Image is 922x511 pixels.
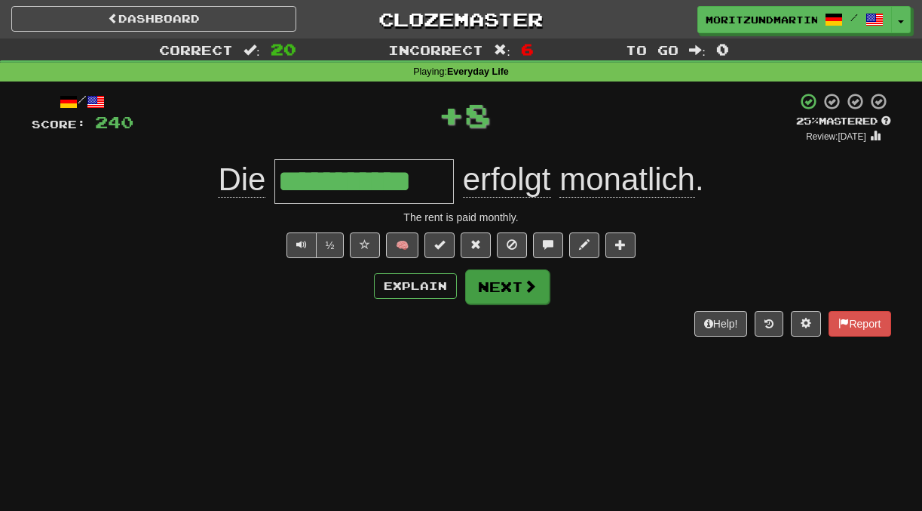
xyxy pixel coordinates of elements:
[286,232,317,258] button: Play sentence audio (ctl+space)
[374,273,457,299] button: Explain
[32,118,86,131] span: Score:
[829,311,890,337] button: Report
[464,96,491,134] span: 8
[850,12,858,23] span: /
[454,162,704,198] span: .
[218,162,265,198] span: Die
[559,162,695,198] span: monatlich
[533,232,563,258] button: Discuss sentence (alt+u)
[388,42,483,57] span: Incorrect
[11,6,296,32] a: Dashboard
[716,40,729,58] span: 0
[465,269,550,304] button: Next
[283,232,345,258] div: Text-to-speech controls
[806,131,866,142] small: Review: [DATE]
[706,13,817,26] span: MoritzUndMartin
[159,42,233,57] span: Correct
[569,232,599,258] button: Edit sentence (alt+d)
[424,232,455,258] button: Set this sentence to 100% Mastered (alt+m)
[350,232,380,258] button: Favorite sentence (alt+f)
[497,232,527,258] button: Ignore sentence (alt+i)
[463,162,551,198] span: erfolgt
[697,6,892,33] a: MoritzUndMartin /
[447,66,509,77] strong: Everyday Life
[319,6,604,32] a: Clozemaster
[521,40,534,58] span: 6
[438,92,464,137] span: +
[386,232,418,258] button: 🧠
[689,44,706,57] span: :
[796,115,819,127] span: 25 %
[244,44,260,57] span: :
[271,40,296,58] span: 20
[796,115,891,128] div: Mastered
[32,92,133,111] div: /
[626,42,678,57] span: To go
[32,210,891,225] div: The rent is paid monthly.
[461,232,491,258] button: Reset to 0% Mastered (alt+r)
[755,311,783,337] button: Round history (alt+y)
[494,44,510,57] span: :
[605,232,636,258] button: Add to collection (alt+a)
[95,112,133,131] span: 240
[316,232,345,258] button: ½
[694,311,748,337] button: Help!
